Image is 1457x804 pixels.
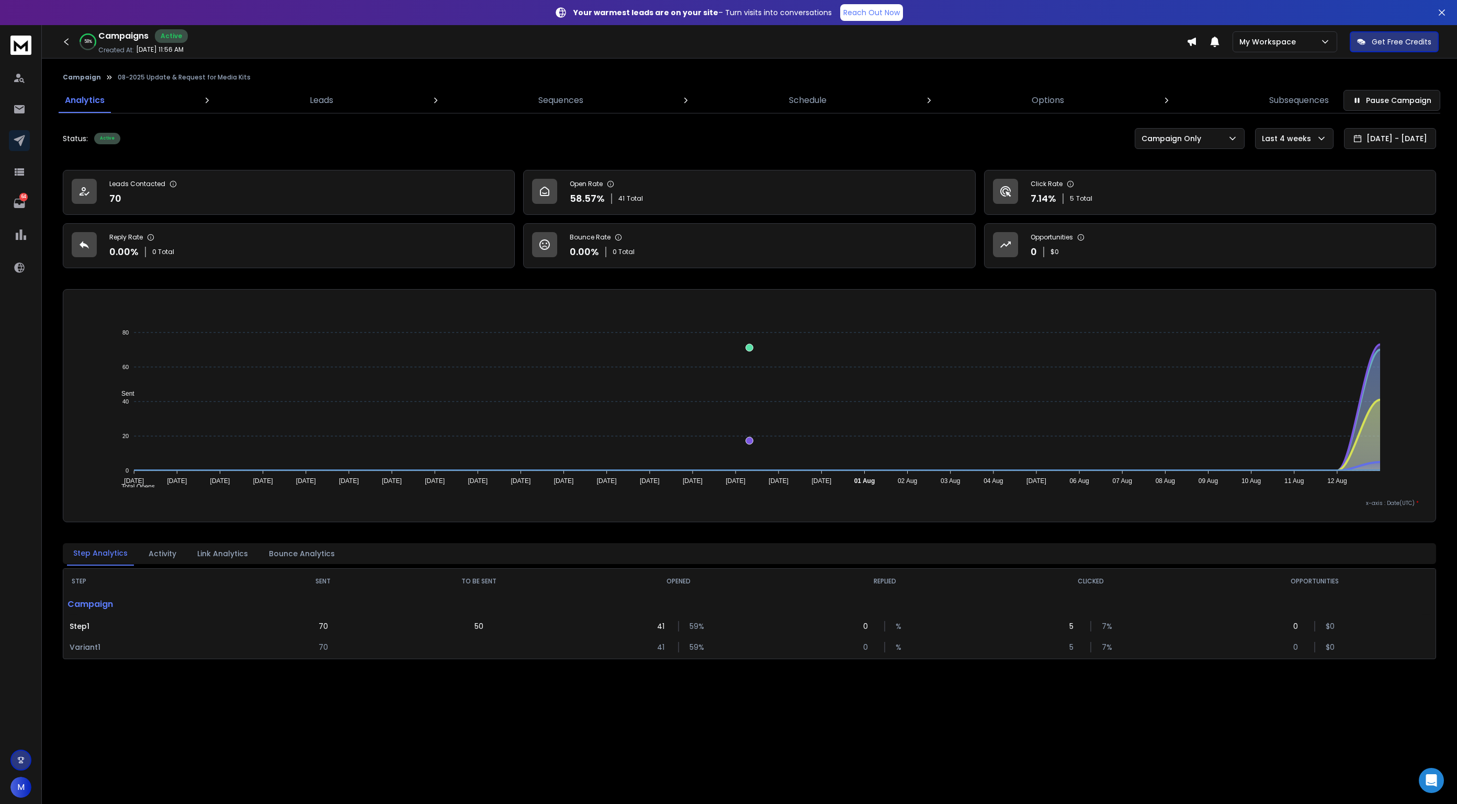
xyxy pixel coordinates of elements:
p: Open Rate [570,180,603,188]
p: 5 [1069,621,1080,631]
a: Reply Rate0.00%0 Total [63,223,515,268]
p: 70 [319,642,328,652]
a: Click Rate7.14%5Total [984,170,1436,215]
p: Click Rate [1031,180,1063,188]
strong: Your warmest leads are on your site [573,7,718,18]
p: 0 [1293,621,1304,631]
p: – Turn visits into conversations [573,7,832,18]
p: Reach Out Now [843,7,900,18]
tspan: [DATE] [468,477,488,485]
button: M [10,777,31,798]
p: 58 % [84,39,92,45]
th: OPPORTUNITIES [1194,569,1436,594]
tspan: [DATE] [425,477,445,485]
p: Analytics [65,94,105,107]
p: % [896,621,906,631]
tspan: 09 Aug [1199,477,1218,485]
p: 0 [863,642,874,652]
div: Open Intercom Messenger [1419,768,1444,793]
tspan: [DATE] [811,477,831,485]
p: 0 [1293,642,1304,652]
th: CLICKED [988,569,1194,594]
a: Options [1025,88,1070,113]
tspan: [DATE] [597,477,617,485]
span: 41 [618,194,625,203]
tspan: 03 Aug [941,477,960,485]
tspan: 12 Aug [1327,477,1347,485]
p: 41 [657,642,668,652]
p: 7.14 % [1031,191,1056,206]
p: Status: [63,133,88,144]
tspan: 08 Aug [1156,477,1175,485]
tspan: 40 [122,398,129,405]
p: Campaign [63,594,264,615]
p: 08-2025 Update & Request for Media Kits [118,73,251,82]
button: Activity [142,542,183,565]
span: Sent [114,390,134,397]
button: Bounce Analytics [263,542,341,565]
p: x-axis : Date(UTC) [80,499,1419,507]
p: 70 [109,191,121,206]
tspan: [DATE] [167,477,187,485]
p: 7 % [1102,621,1112,631]
button: Campaign [63,73,101,82]
tspan: [DATE] [683,477,703,485]
p: Options [1032,94,1064,107]
h1: Campaigns [98,30,149,42]
a: Opportunities0$0 [984,223,1436,268]
p: 0 Total [152,248,174,256]
p: 7 % [1102,642,1112,652]
tspan: [DATE] [124,477,144,485]
p: % [896,642,906,652]
p: Bounce Rate [570,233,611,242]
tspan: 01 Aug [854,477,875,485]
p: $ 0 [1326,642,1336,652]
span: Total [627,194,643,203]
tspan: 06 Aug [1069,477,1089,485]
p: 0 [1031,245,1037,259]
tspan: [DATE] [1026,477,1046,485]
tspan: [DATE] [640,477,660,485]
a: Subsequences [1263,88,1335,113]
th: STEP [63,569,264,594]
th: OPENED [575,569,781,594]
p: Leads Contacted [109,180,165,188]
p: 41 [657,621,668,631]
p: Variant 1 [70,642,257,652]
button: Get Free Credits [1350,31,1439,52]
p: 5 [1069,642,1080,652]
tspan: 0 [126,467,129,474]
a: Open Rate58.57%41Total [523,170,975,215]
p: 0 [863,621,874,631]
tspan: [DATE] [769,477,788,485]
a: Reach Out Now [840,4,903,21]
span: 5 [1070,194,1074,203]
a: Leads Contacted70 [63,170,515,215]
a: Bounce Rate0.00%0 Total [523,223,975,268]
tspan: 20 [122,433,129,439]
p: 59 % [690,642,700,652]
a: Sequences [532,88,590,113]
a: Leads [303,88,340,113]
p: Campaign Only [1142,133,1205,144]
th: SENT [264,569,382,594]
p: Leads [310,94,333,107]
span: Total Opens [114,483,155,490]
tspan: 02 Aug [898,477,917,485]
p: $ 0 [1326,621,1336,631]
p: 64 [19,193,28,201]
span: Total [1076,194,1092,203]
tspan: [DATE] [382,477,402,485]
tspan: [DATE] [511,477,531,485]
tspan: 10 Aug [1241,477,1261,485]
p: Reply Rate [109,233,143,242]
p: Schedule [789,94,827,107]
p: 70 [319,621,328,631]
a: Analytics [59,88,111,113]
div: Active [155,29,188,43]
tspan: [DATE] [339,477,359,485]
tspan: 60 [122,364,129,370]
p: Sequences [538,94,583,107]
p: Created At: [98,46,134,54]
